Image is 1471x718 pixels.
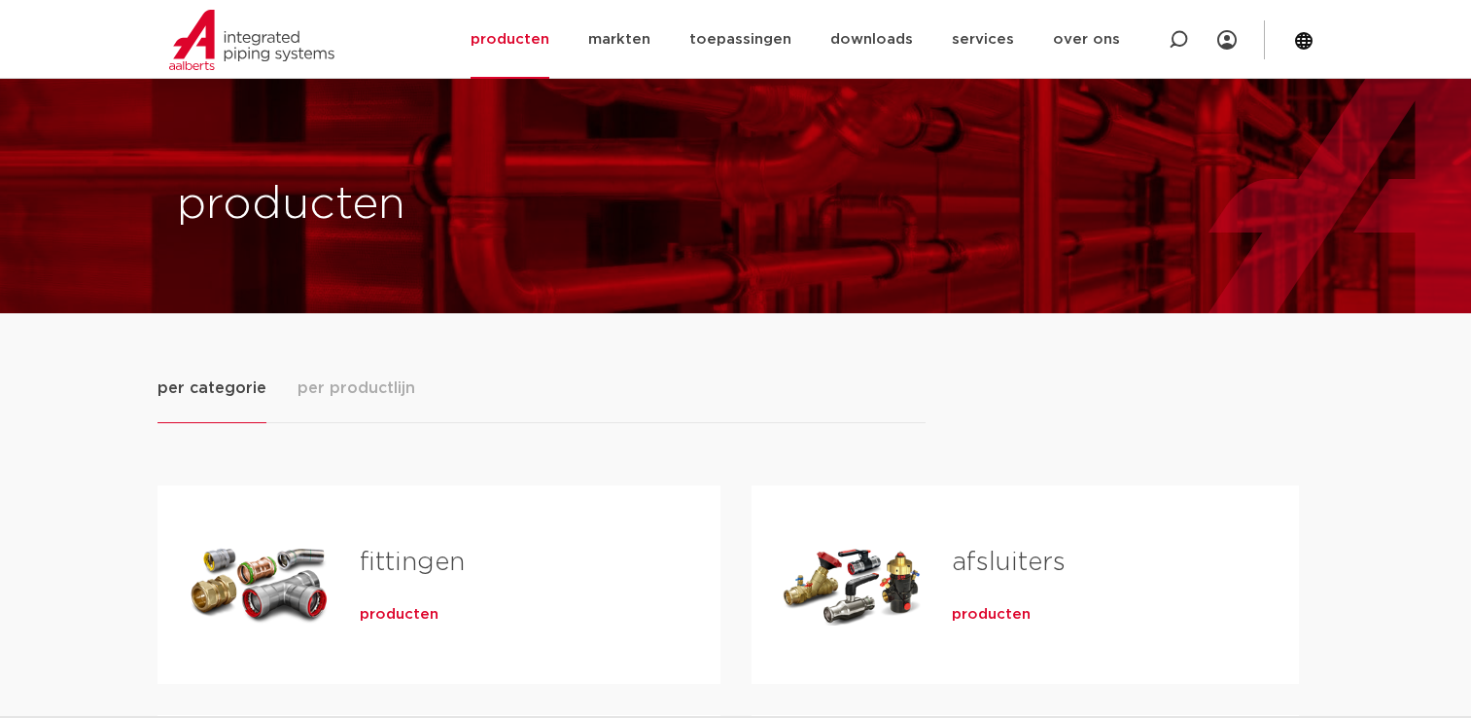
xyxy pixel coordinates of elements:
[298,377,415,400] span: per productlijn
[158,377,266,400] span: per categorie
[952,550,1066,575] a: afsluiters
[177,174,726,236] h1: producten
[360,550,465,575] a: fittingen
[360,605,438,625] a: producten
[952,605,1031,625] a: producten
